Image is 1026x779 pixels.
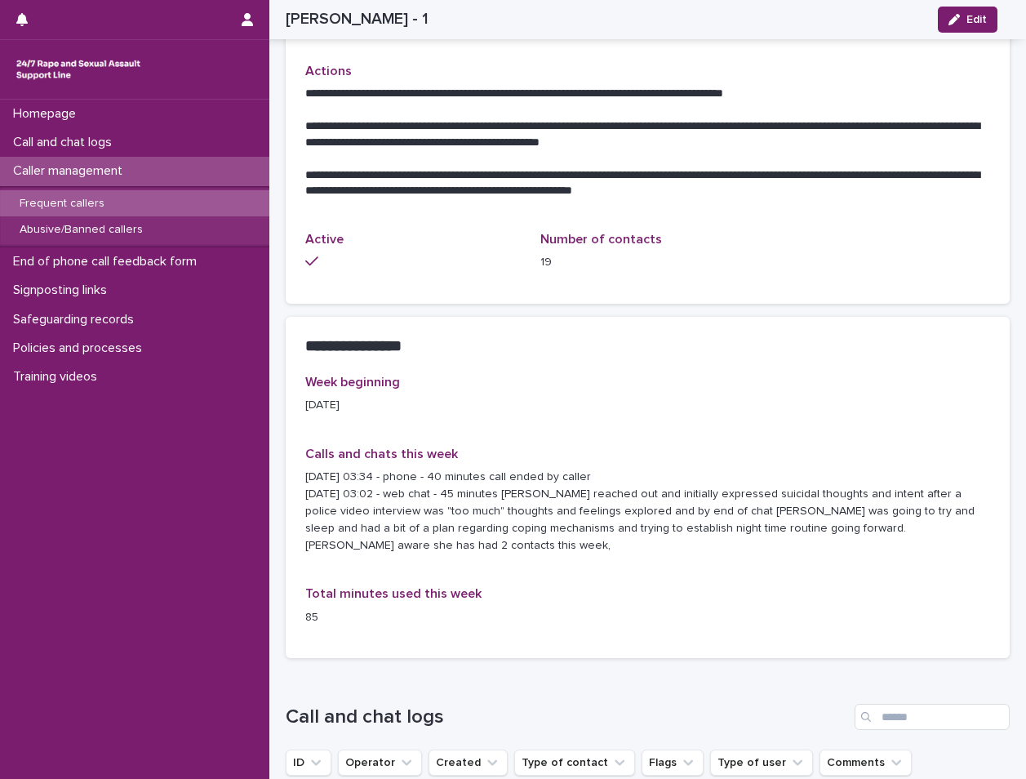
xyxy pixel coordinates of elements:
[710,750,813,776] button: Type of user
[7,197,118,211] p: Frequent callers
[286,10,428,29] h2: [PERSON_NAME] - 1
[7,369,110,385] p: Training videos
[338,750,422,776] button: Operator
[305,65,352,78] span: Actions
[966,14,987,25] span: Edit
[305,469,990,554] p: [DATE] 03:34 - phone - 40 minutes call ended by caller [DATE] 03:02 - web chat - 45 minutes [PERS...
[305,447,458,461] span: Calls and chats this week
[540,233,662,246] span: Number of contacts
[7,135,125,150] p: Call and chat logs
[305,233,344,246] span: Active
[514,750,635,776] button: Type of contact
[13,53,144,86] img: rhQMoQhaT3yELyF149Cw
[305,587,482,600] span: Total minutes used this week
[305,397,521,414] p: [DATE]
[305,609,521,626] p: 85
[642,750,704,776] button: Flags
[938,7,997,33] button: Edit
[819,750,912,776] button: Comments
[7,163,135,179] p: Caller management
[7,312,147,327] p: Safeguarding records
[7,223,156,237] p: Abusive/Banned callers
[7,341,155,356] p: Policies and processes
[286,750,331,776] button: ID
[286,706,848,729] h1: Call and chat logs
[7,283,120,298] p: Signposting links
[855,704,1010,730] input: Search
[7,254,210,269] p: End of phone call feedback form
[305,376,400,389] span: Week beginning
[7,106,89,122] p: Homepage
[429,750,508,776] button: Created
[540,254,756,271] p: 19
